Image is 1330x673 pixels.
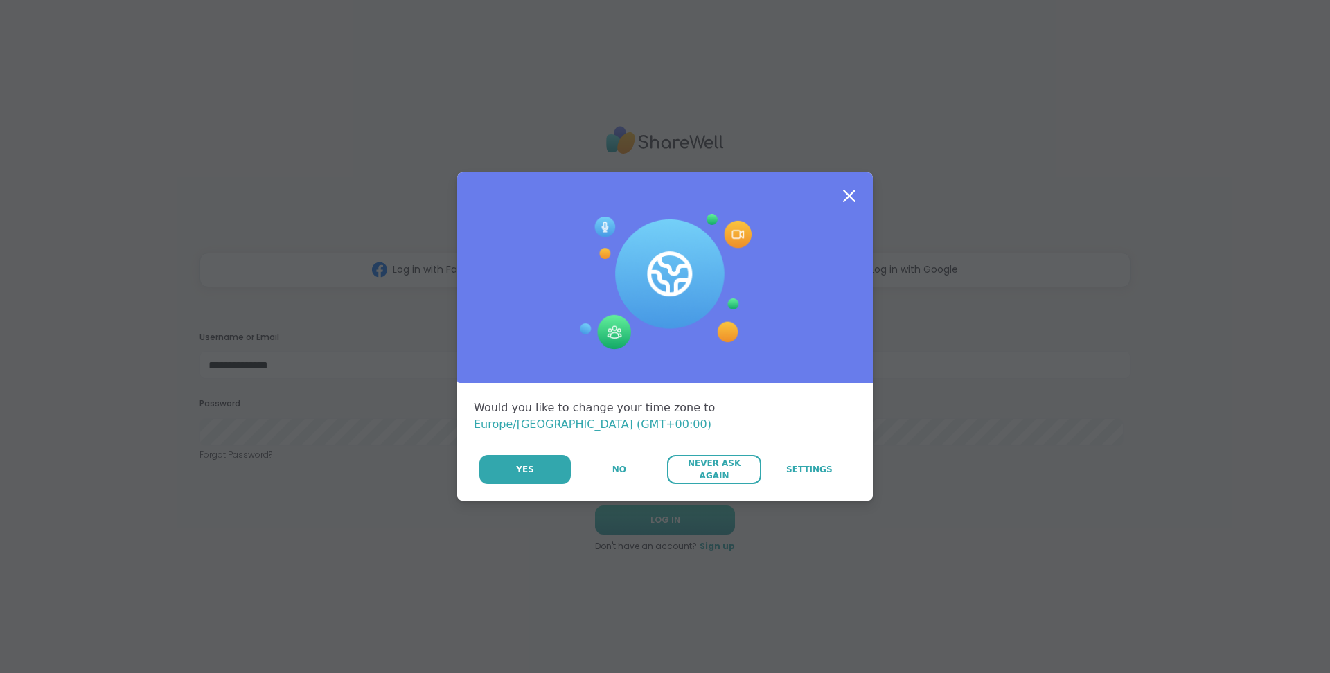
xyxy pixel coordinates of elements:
[474,400,856,433] div: Would you like to change your time zone to
[763,455,856,484] a: Settings
[667,455,761,484] button: Never Ask Again
[786,463,833,476] span: Settings
[479,455,571,484] button: Yes
[578,214,752,350] img: Session Experience
[612,463,626,476] span: No
[516,463,534,476] span: Yes
[674,457,754,482] span: Never Ask Again
[474,418,711,431] span: Europe/[GEOGRAPHIC_DATA] (GMT+00:00)
[572,455,666,484] button: No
